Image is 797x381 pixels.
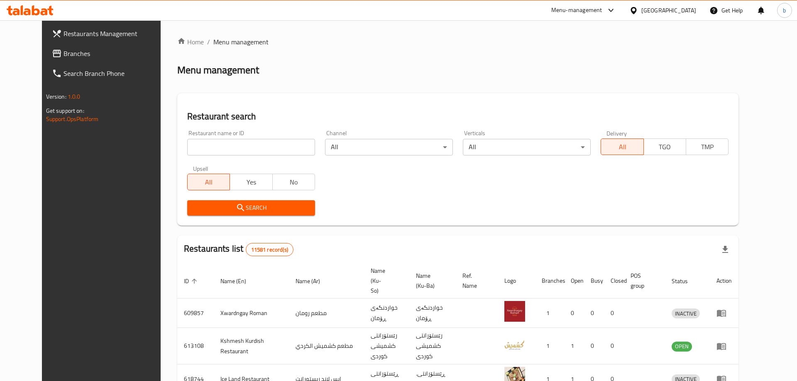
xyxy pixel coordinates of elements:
span: ID [184,276,200,286]
td: Kshmesh Kurdish Restaurant [214,328,289,364]
div: [GEOGRAPHIC_DATA] [641,6,696,15]
button: All [187,174,230,190]
a: Restaurants Management [45,24,175,44]
td: 1 [535,328,564,364]
h2: Menu management [177,63,259,77]
div: Menu [716,341,732,351]
label: Upsell [193,165,208,171]
li: / [207,37,210,47]
th: Open [564,263,584,298]
td: 0 [604,328,624,364]
a: Search Branch Phone [45,63,175,83]
span: All [604,141,640,153]
td: 0 [584,298,604,328]
th: Action [710,263,738,298]
h2: Restaurant search [187,110,729,123]
img: Kshmesh Kurdish Restaurant [504,334,525,355]
div: Menu [716,308,732,318]
div: Total records count [246,243,293,256]
td: خواردنگەی ڕۆمان [364,298,409,328]
th: Logo [498,263,535,298]
td: رێستۆرانتی کشمیشى كوردى [364,328,409,364]
span: Yes [233,176,269,188]
span: TMP [689,141,725,153]
div: Export file [715,240,735,260]
td: 0 [564,298,584,328]
nav: breadcrumb [177,37,738,47]
td: خواردنگەی ڕۆمان [409,298,456,328]
td: رێستۆرانتی کشمیشى كوردى [409,328,456,364]
a: Support.OpsPlatform [46,114,99,124]
td: 1 [564,328,584,364]
span: All [191,176,227,188]
td: مطعم رومان [289,298,364,328]
td: Xwardngay Roman [214,298,289,328]
button: TGO [643,138,686,155]
span: 11581 record(s) [246,246,293,254]
span: Ref. Name [462,271,488,291]
span: b [783,6,786,15]
td: مطعم كشميش الكردي [289,328,364,364]
a: Home [177,37,204,47]
span: POS group [631,271,655,291]
span: Status [672,276,699,286]
span: Menu management [213,37,269,47]
span: TGO [647,141,683,153]
td: 0 [584,328,604,364]
button: All [601,138,643,155]
span: Search [194,203,308,213]
span: Restaurants Management [64,29,169,39]
span: Name (Ar) [296,276,331,286]
label: Delivery [606,130,627,136]
div: All [325,139,453,155]
h2: Restaurants list [184,243,293,256]
td: 613108 [177,328,214,364]
button: Search [187,200,315,216]
div: Menu-management [551,5,602,15]
span: No [276,176,312,188]
span: Name (Ku-Ba) [416,271,446,291]
span: Branches [64,49,169,58]
span: OPEN [672,342,692,351]
button: TMP [686,138,729,155]
span: Get support on: [46,105,84,116]
span: Search Branch Phone [64,68,169,78]
input: Search for restaurant name or ID.. [187,139,315,155]
div: All [463,139,591,155]
a: Branches [45,44,175,63]
span: Name (Ku-So) [371,266,399,296]
img: Xwardngay Roman [504,301,525,322]
td: 609857 [177,298,214,328]
button: Yes [230,174,272,190]
button: No [272,174,315,190]
th: Branches [535,263,564,298]
th: Busy [584,263,604,298]
span: INACTIVE [672,309,700,318]
span: 1.0.0 [68,91,81,102]
td: 1 [535,298,564,328]
span: Name (En) [220,276,257,286]
td: 0 [604,298,624,328]
span: Version: [46,91,66,102]
th: Closed [604,263,624,298]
